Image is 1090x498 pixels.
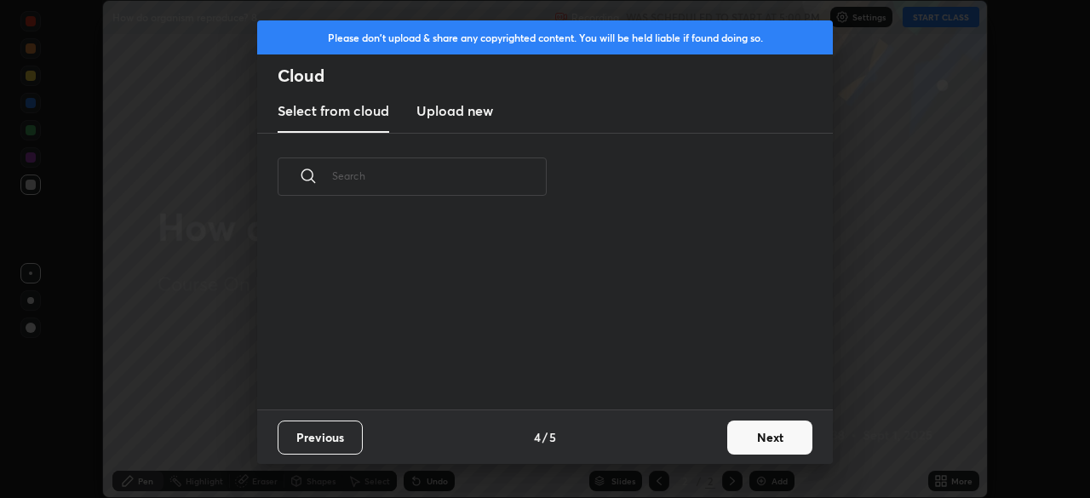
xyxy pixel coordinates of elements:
h3: Upload new [416,100,493,121]
h4: 5 [549,428,556,446]
input: Search [332,140,547,212]
div: Please don't upload & share any copyrighted content. You will be held liable if found doing so. [257,20,833,54]
h4: 4 [534,428,541,446]
button: Next [727,421,812,455]
h2: Cloud [278,65,833,87]
h4: / [542,428,548,446]
button: Previous [278,421,363,455]
h3: Select from cloud [278,100,389,121]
